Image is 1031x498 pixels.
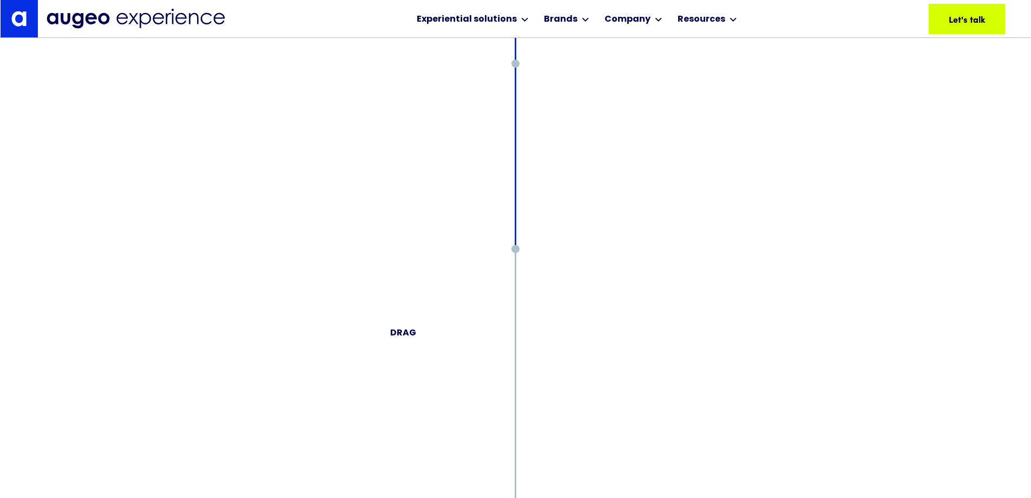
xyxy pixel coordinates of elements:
[544,13,577,26] div: Brands
[47,9,225,29] img: Augeo Experience business unit full logo in midnight blue.
[605,13,651,26] div: Company
[929,4,1005,34] a: Let's talk
[417,13,517,26] div: Experiential solutions
[678,13,725,26] div: Resources
[11,11,27,26] img: Augeo's "a" monogram decorative logo in white.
